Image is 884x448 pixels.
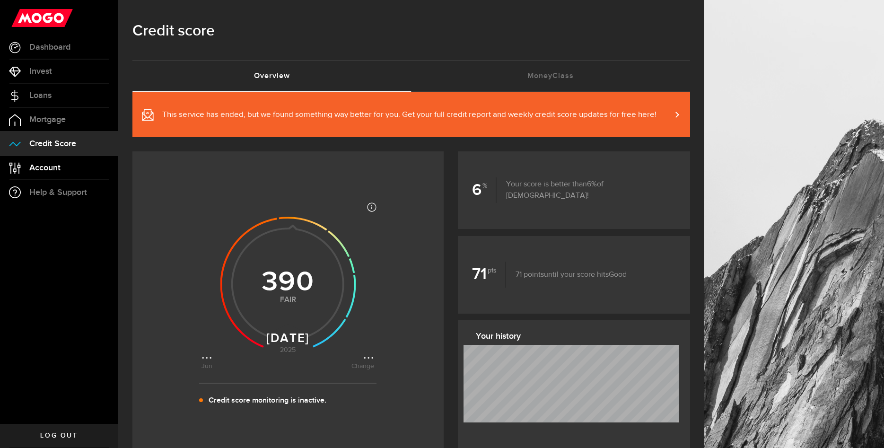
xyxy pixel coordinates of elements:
span: Account [29,164,61,172]
span: Help & Support [29,188,87,197]
span: This service has ended, but we found something way better for you. Get your full credit report an... [162,109,656,121]
ul: Tabs Navigation [132,60,690,92]
span: Mortgage [29,115,66,124]
h1: Credit score [132,19,690,44]
span: 6 [587,181,597,188]
a: Overview [132,61,411,91]
span: Dashboard [29,43,70,52]
a: MoneyClass [411,61,691,91]
span: Credit Score [29,140,76,148]
span: Good [609,271,627,279]
a: This service has ended, but we found something way better for you. Get your full credit report an... [132,92,690,137]
span: Invest [29,67,52,76]
p: Credit score monitoring is inactive. [209,395,326,406]
p: Your score is better than of [DEMOGRAPHIC_DATA]! [497,179,676,202]
b: 6 [472,177,497,203]
span: Loans [29,91,52,100]
button: Open LiveChat chat widget [8,4,36,32]
span: Log out [40,432,78,439]
span: 71 points [516,271,544,279]
b: 71 [472,262,506,287]
p: until your score hits [506,269,627,281]
h3: Your history [476,329,679,344]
